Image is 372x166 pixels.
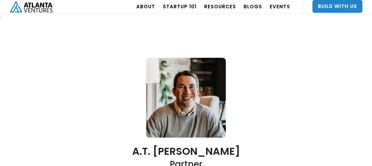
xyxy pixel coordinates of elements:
h2: A.T. [PERSON_NAME] [132,146,240,157]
